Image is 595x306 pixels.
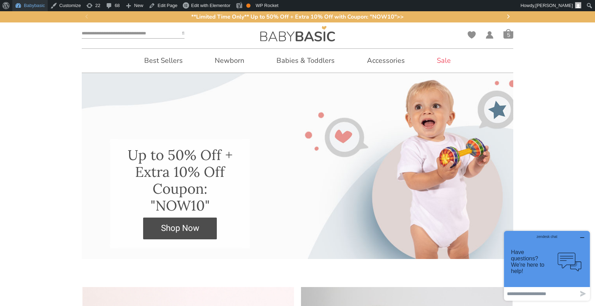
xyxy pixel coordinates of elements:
div: OK [246,4,250,8]
a: Cart5 [503,29,513,39]
a: Wishlist [468,31,476,39]
a: **Limited Time Only** Up to 50% Off + Extra 10% Off with Coupon: "NOW10">> [89,13,506,21]
a: Best Sellers [134,49,193,73]
a: Sale [426,49,461,73]
span: My Account [486,31,494,41]
span: Shop Now [161,218,199,239]
span: Edit with Elementor [191,3,230,8]
a: Shop Now [143,218,217,239]
span: Cart [503,29,513,39]
h3: Up to 50% Off + Extra 10% Off Coupon: "NOW10" [124,147,236,214]
iframe: Opens a widget where you can chat to one of our agents [501,228,593,304]
span: [PERSON_NAME] [535,3,573,8]
a: Babies & Toddlers [266,49,345,73]
span: 5 [503,32,513,39]
a: Newborn [204,49,255,73]
button: Next [503,12,513,22]
span: **Limited Time Only** Up to 50% Off + Extra 10% Off with Coupon: "NOW10">> [191,13,404,21]
span: Wishlist [468,31,476,41]
a: My Account [486,31,494,39]
a: Accessories [356,49,415,73]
